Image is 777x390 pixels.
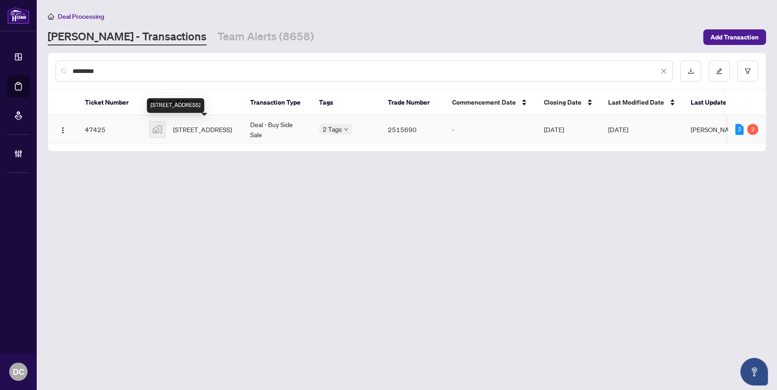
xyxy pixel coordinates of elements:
span: Last Modified Date [608,97,664,107]
button: Open asap [740,358,768,385]
span: close [660,68,667,74]
span: edit [716,68,722,74]
th: Trade Number [380,90,445,116]
th: Closing Date [537,90,601,116]
button: filter [737,61,758,82]
span: Add Transaction [710,30,759,45]
th: Transaction Type [243,90,312,116]
td: 47425 [78,116,142,144]
td: [PERSON_NAME] [683,116,752,144]
span: Commencement Date [452,97,516,107]
span: Closing Date [544,97,581,107]
button: Logo [56,122,70,137]
span: [STREET_ADDRESS] [173,124,232,134]
td: - [445,116,537,144]
span: home [48,13,54,20]
div: [STREET_ADDRESS] [147,98,204,113]
img: thumbnail-img [150,122,165,137]
img: Logo [59,127,67,134]
span: download [688,68,694,74]
th: Ticket Number [78,90,142,116]
span: [DATE] [608,125,628,134]
span: down [344,127,348,132]
th: Property Address [142,90,243,116]
button: download [680,61,701,82]
a: Team Alerts (8658) [218,29,314,45]
td: 2515690 [380,116,445,144]
th: Tags [312,90,380,116]
th: Last Modified Date [601,90,683,116]
div: 2 [747,124,758,135]
button: Add Transaction [703,29,766,45]
th: Last Updated By [683,90,752,116]
span: DC [13,365,24,378]
span: Deal Processing [58,12,104,21]
button: edit [709,61,730,82]
a: [PERSON_NAME] - Transactions [48,29,207,45]
div: 2 [735,124,743,135]
span: filter [744,68,751,74]
span: 2 Tags [323,124,342,134]
td: [DATE] [537,116,601,144]
td: Deal - Buy Side Sale [243,116,312,144]
th: Commencement Date [445,90,537,116]
img: logo [7,7,29,24]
